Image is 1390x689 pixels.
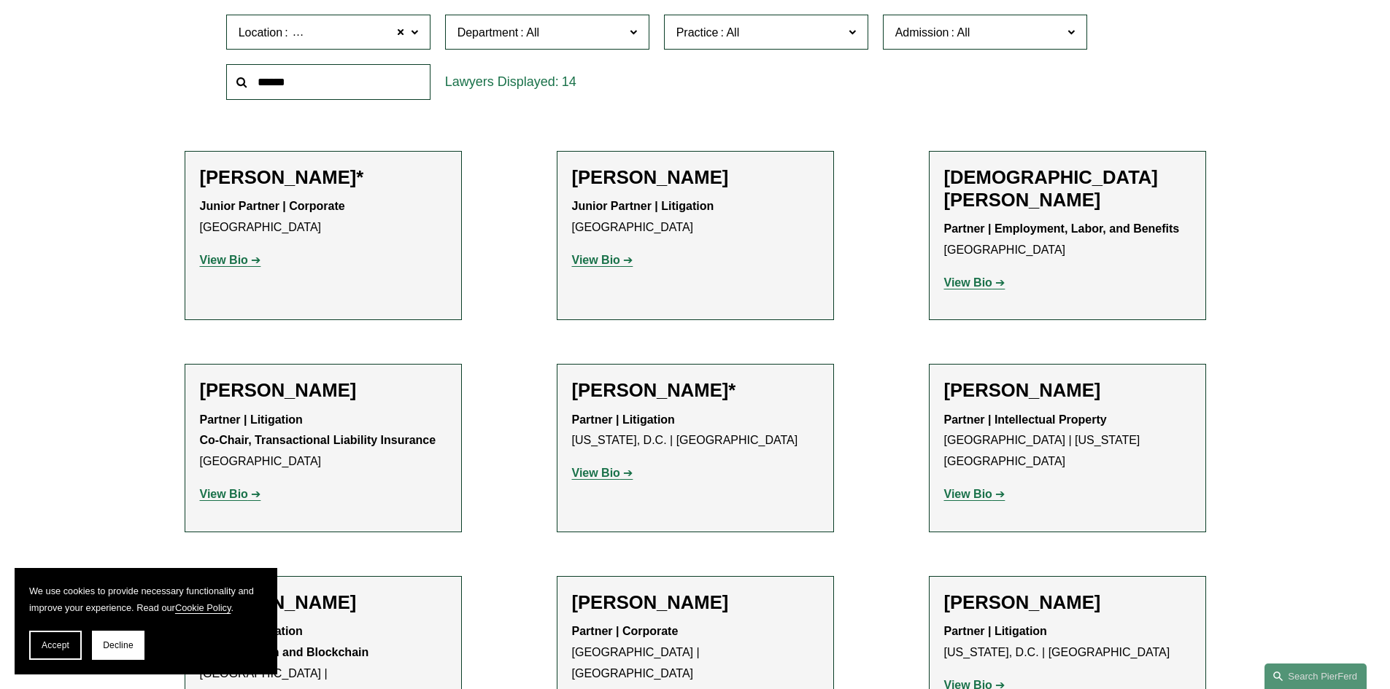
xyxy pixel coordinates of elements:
h2: [DEMOGRAPHIC_DATA][PERSON_NAME] [944,166,1191,211]
h2: [PERSON_NAME] [200,591,447,614]
p: [US_STATE], D.C. | [GEOGRAPHIC_DATA] [572,410,819,452]
strong: Partner | Employment, Labor, and Benefits [944,222,1180,235]
button: Decline [92,631,144,660]
strong: View Bio [200,488,248,500]
h2: [PERSON_NAME] [944,379,1191,402]
a: View Bio [944,276,1005,289]
span: Decline [103,640,134,650]
h2: [PERSON_NAME]* [200,166,447,189]
a: View Bio [944,488,1005,500]
strong: Co-Chair, Transactional Liability Insurance [200,434,436,446]
span: Admission [895,26,949,39]
button: Accept [29,631,82,660]
strong: Partner | Litigation [572,413,675,426]
span: Practice [676,26,719,39]
h2: [PERSON_NAME] [572,166,819,189]
strong: View Bio [944,488,992,500]
strong: Partner | Litigation [944,625,1047,637]
strong: Junior Partner | Litigation [572,200,714,212]
a: View Bio [200,488,261,500]
h2: [PERSON_NAME] [944,591,1191,614]
strong: Partner | Corporate [572,625,679,637]
p: [GEOGRAPHIC_DATA] [200,196,447,238]
h2: [PERSON_NAME] [572,591,819,614]
span: [GEOGRAPHIC_DATA] [290,23,412,42]
p: [GEOGRAPHIC_DATA] | [GEOGRAPHIC_DATA] [572,621,819,684]
strong: View Bio [200,254,248,266]
a: Cookie Policy [175,602,231,613]
a: View Bio [572,254,633,266]
span: Accept [42,640,69,650]
p: [GEOGRAPHIC_DATA] [572,196,819,238]
strong: Partner | Intellectual Property [944,413,1107,426]
p: [US_STATE], D.C. | [GEOGRAPHIC_DATA] [944,621,1191,663]
strong: Partner | Litigation Chair, FinTech and Blockchain [200,625,369,658]
a: Search this site [1264,663,1367,689]
strong: View Bio [572,254,620,266]
span: Location [239,26,283,39]
a: View Bio [572,467,633,479]
strong: Junior Partner | Corporate [200,200,345,212]
strong: Partner | Litigation [200,413,303,426]
strong: View Bio [944,276,992,289]
h2: [PERSON_NAME]* [572,379,819,402]
p: [GEOGRAPHIC_DATA] [944,219,1191,261]
span: Department [457,26,519,39]
strong: View Bio [572,467,620,479]
h2: [PERSON_NAME] [200,379,447,402]
section: Cookie banner [15,568,277,674]
p: [GEOGRAPHIC_DATA] | [US_STATE][GEOGRAPHIC_DATA] [944,410,1191,472]
p: We use cookies to provide necessary functionality and improve your experience. Read our . [29,583,263,616]
p: [GEOGRAPHIC_DATA] [200,410,447,472]
a: View Bio [200,254,261,266]
span: 14 [562,74,576,89]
